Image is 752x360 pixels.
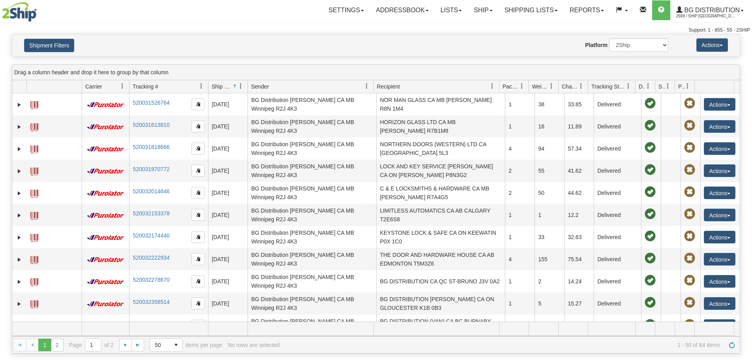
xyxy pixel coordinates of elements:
[681,79,694,93] a: Pickup Status filter column settings
[678,83,685,90] span: Pickup Status
[376,292,505,315] td: BG DISTRIBUTION [PERSON_NAME] CA ON GLOUCESTER K1B 0B3
[585,41,608,49] label: Platform
[645,231,656,242] span: On time
[248,315,376,337] td: BG Distribution [PERSON_NAME] CA MB Winnipeg R2J 4K3
[684,209,695,220] span: Pickup Not Assigned
[376,315,505,337] td: BG DISTRIBUTION (VAN) CA BC BURNABY V3N 5G4
[564,315,594,337] td: 82.85
[564,226,594,248] td: 32.63
[684,164,695,175] span: Pickup Not Assigned
[499,0,564,20] a: Shipping lists
[85,301,126,307] img: 11 - Purolator
[505,93,534,115] td: 1
[85,190,126,196] img: 11 - Purolator
[534,270,564,292] td: 2
[486,79,499,93] a: Recipient filter column settings
[15,234,23,241] a: Expand
[684,253,695,264] span: Pickup Not Assigned
[376,182,505,204] td: C & E LOCKSMITHS & HARDWARE CA MB [PERSON_NAME] R7A4G5
[594,115,641,138] td: Delivered
[645,253,656,264] span: On time
[12,65,740,80] div: grid grouping header
[734,139,751,220] iframe: chat widget
[208,270,248,292] td: [DATE]
[248,270,376,292] td: BG Distribution [PERSON_NAME] CA MB Winnipeg R2J 4K3
[30,297,38,309] a: Label
[69,338,114,352] span: Page of 2
[133,277,169,283] a: 520032278670
[150,338,222,352] span: items per page
[208,182,248,204] td: [DATE]
[704,319,735,332] button: Actions
[704,142,735,155] button: Actions
[85,279,126,285] img: 11 - Purolator
[248,204,376,226] td: BG Distribution [PERSON_NAME] CA MB Winnipeg R2J 4K3
[704,164,735,177] button: Actions
[155,341,165,349] span: 50
[645,209,656,220] span: On time
[248,138,376,160] td: BG Distribution [PERSON_NAME] CA MB Winnipeg R2J 4K3
[645,98,656,109] span: On time
[370,0,435,20] a: Addressbook
[684,187,695,198] span: Pickup Not Assigned
[150,338,183,352] span: Page sizes drop down
[564,248,594,270] td: 75.54
[594,138,641,160] td: Delivered
[191,298,205,309] button: Copy to clipboard
[30,186,38,199] a: Label
[534,226,564,248] td: 33
[15,145,23,153] a: Expand
[645,164,656,175] span: On time
[645,120,656,131] span: On time
[704,275,735,288] button: Actions
[228,342,280,348] div: No rows are selected
[515,79,529,93] a: Packages filter column settings
[85,146,126,152] img: 11 - Purolator
[248,292,376,315] td: BG Distribution [PERSON_NAME] CA MB Winnipeg R2J 4K3
[191,143,205,155] button: Copy to clipboard
[133,144,169,150] a: 520031818666
[116,79,129,93] a: Carrier filter column settings
[534,292,564,315] td: 5
[704,187,735,199] button: Actions
[376,204,505,226] td: LIMITLESS AUTOMATICS CA AB CALGARY T2E6S8
[191,275,205,287] button: Copy to clipboard
[24,39,74,52] button: Shipment Filters
[435,0,468,20] a: Lists
[15,189,23,197] a: Expand
[658,83,665,90] span: Shipment Issues
[622,79,635,93] a: Tracking Status filter column settings
[670,0,750,20] a: BG Distribution 2569 / Ship [GEOGRAPHIC_DATA]
[323,0,370,20] a: Settings
[645,319,656,330] span: On time
[15,211,23,219] a: Expand
[15,167,23,175] a: Expand
[248,248,376,270] td: BG Distribution [PERSON_NAME] CA MB Winnipeg R2J 4K3
[564,0,610,20] a: Reports
[208,93,248,115] td: [DATE]
[594,204,641,226] td: Delivered
[85,339,101,351] input: Page 1
[133,166,169,172] a: 520031970772
[133,254,169,261] a: 520032222934
[248,115,376,138] td: BG Distribution [PERSON_NAME] CA MB Winnipeg R2J 4K3
[15,256,23,264] a: Expand
[133,232,169,239] a: 520032174440
[234,79,248,93] a: Ship Date filter column settings
[704,98,735,111] button: Actions
[564,115,594,138] td: 11.89
[376,138,505,160] td: NORTHERN DOORS (WESTERN) LTD CA [GEOGRAPHIC_DATA] 5L3
[684,319,695,330] span: Pickup Not Assigned
[191,187,205,199] button: Copy to clipboard
[645,187,656,198] span: On time
[30,120,38,132] a: Label
[30,208,38,221] a: Label
[208,138,248,160] td: [DATE]
[191,320,205,332] button: Copy to clipboard
[505,115,534,138] td: 1
[684,142,695,153] span: Pickup Not Assigned
[505,204,534,226] td: 1
[594,160,641,182] td: Delivered
[248,182,376,204] td: BG Distribution [PERSON_NAME] CA MB Winnipeg R2J 4K3
[212,83,232,90] span: Ship Date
